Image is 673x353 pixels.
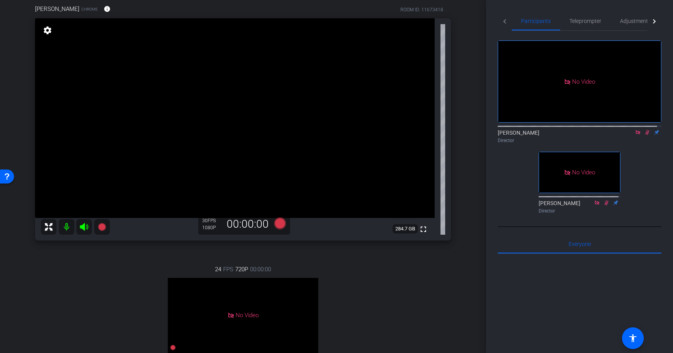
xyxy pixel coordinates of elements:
[202,218,222,224] div: 30
[223,265,233,274] span: FPS
[215,265,221,274] span: 24
[208,218,216,223] span: FPS
[539,207,620,214] div: Director
[498,129,661,144] div: [PERSON_NAME]
[628,334,638,343] mat-icon: accessibility
[202,225,222,231] div: 1080P
[250,265,271,274] span: 00:00:00
[400,6,443,13] div: ROOM ID: 11673418
[42,26,53,35] mat-icon: settings
[393,224,418,234] span: 284.7 GB
[419,225,428,234] mat-icon: fullscreen
[521,18,551,24] span: Participants
[35,5,79,13] span: [PERSON_NAME]
[498,137,661,144] div: Director
[104,5,111,12] mat-icon: info
[81,6,98,12] span: Chrome
[572,78,595,85] span: No Video
[235,265,248,274] span: 720P
[572,169,595,176] span: No Video
[222,218,274,231] div: 00:00:00
[620,18,651,24] span: Adjustments
[569,18,601,24] span: Teleprompter
[236,312,259,319] span: No Video
[569,241,591,247] span: Everyone
[539,199,620,214] div: [PERSON_NAME]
